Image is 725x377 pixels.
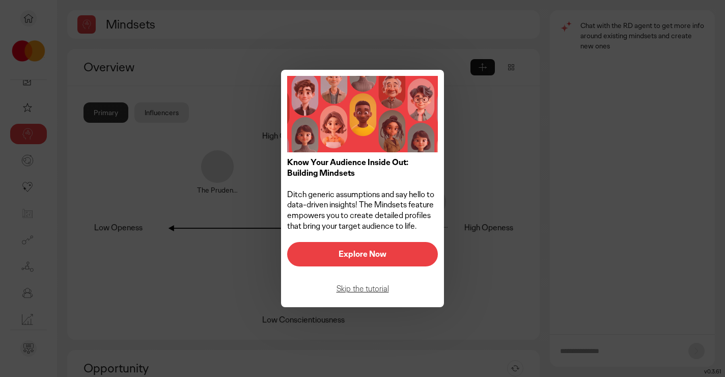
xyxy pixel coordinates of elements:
img: image [287,76,438,152]
strong: Know Your Audience Inside Out: Building Mindsets [287,157,408,178]
p: Explore Now [298,250,427,258]
button: Skip the tutorial [287,277,438,301]
p: Skip the tutorial [298,285,427,293]
p: Ditch generic assumptions and say hello to data-driven insights! The Mindsets feature empowers yo... [287,157,438,232]
button: Explore Now [287,242,438,266]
